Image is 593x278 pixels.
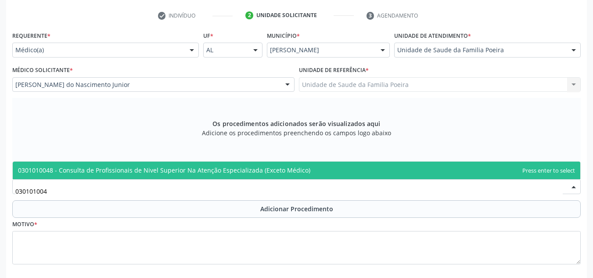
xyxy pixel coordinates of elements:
span: 0301010048 - Consulta de Profissionais de Nivel Superior Na Atenção Especializada (Exceto Médico) [18,166,310,174]
label: Unidade de referência [299,64,369,77]
span: Adicione os procedimentos preenchendo os campos logo abaixo [202,128,391,137]
span: Unidade de Saude da Familia Poeira [397,46,563,54]
span: Os procedimentos adicionados serão visualizados aqui [212,119,380,128]
span: [PERSON_NAME] do Nascimento Junior [15,80,277,89]
div: 2 [245,11,253,19]
label: Requerente [12,29,50,43]
span: [PERSON_NAME] [270,46,372,54]
div: Unidade solicitante [256,11,317,19]
label: Médico Solicitante [12,64,73,77]
label: UF [203,29,213,43]
label: Unidade de atendimento [394,29,471,43]
span: AL [206,46,244,54]
input: Buscar por procedimento [15,182,563,200]
span: Adicionar Procedimento [260,204,333,213]
button: Adicionar Procedimento [12,200,581,218]
span: Médico(a) [15,46,181,54]
label: Município [267,29,300,43]
label: Motivo [12,218,37,231]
